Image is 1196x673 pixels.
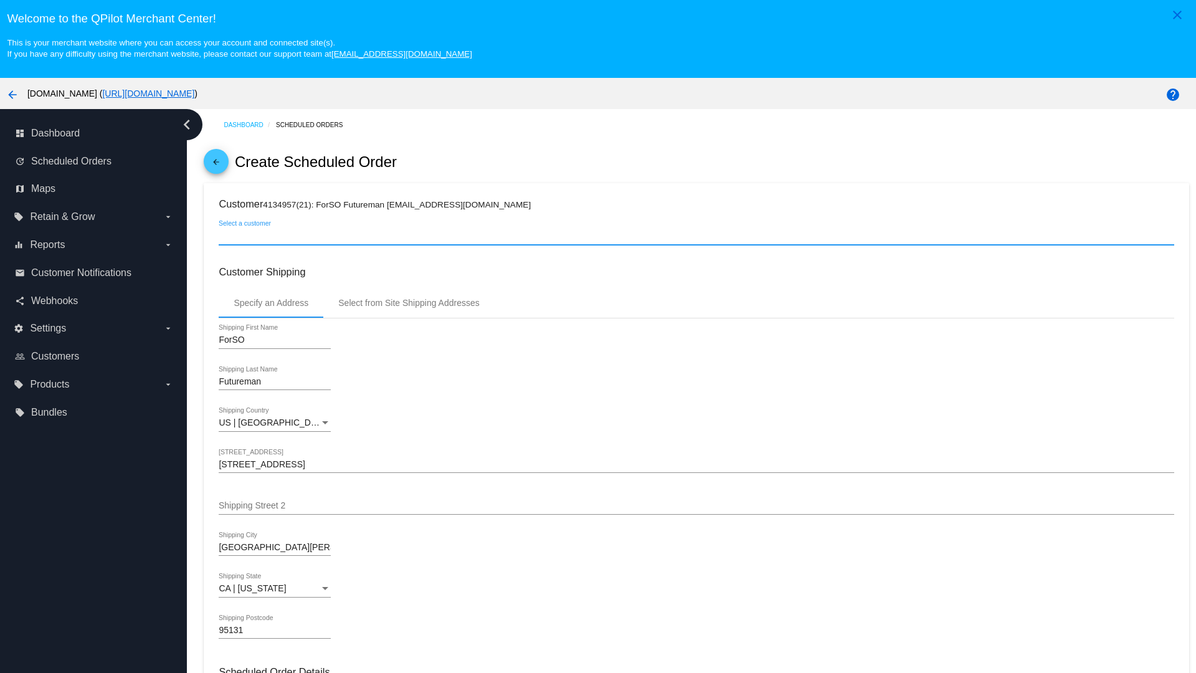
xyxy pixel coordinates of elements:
h3: Customer [219,198,1174,210]
i: update [15,156,25,166]
div: Select from Site Shipping Addresses [338,298,479,308]
i: settings [14,323,24,333]
h3: Customer Shipping [219,266,1174,278]
a: map Maps [15,179,173,199]
i: map [15,184,25,194]
input: Shipping City [219,543,331,553]
span: Customers [31,351,79,362]
a: [EMAIL_ADDRESS][DOMAIN_NAME] [331,49,472,59]
i: arrow_drop_down [163,212,173,222]
a: Scheduled Orders [276,115,354,135]
span: Customer Notifications [31,267,131,279]
i: dashboard [15,128,25,138]
mat-icon: arrow_back [5,87,20,102]
a: email Customer Notifications [15,263,173,283]
i: local_offer [14,212,24,222]
input: Shipping Postcode [219,626,331,636]
i: arrow_drop_down [163,379,173,389]
i: equalizer [14,240,24,250]
span: Maps [31,183,55,194]
mat-select: Shipping State [219,584,331,594]
a: people_outline Customers [15,346,173,366]
a: update Scheduled Orders [15,151,173,171]
a: local_offer Bundles [15,403,173,422]
mat-icon: arrow_back [209,158,224,173]
i: people_outline [15,351,25,361]
span: US | [GEOGRAPHIC_DATA] [219,418,329,427]
small: 4134957(21): ForSO Futureman [EMAIL_ADDRESS][DOMAIN_NAME] [263,200,531,209]
mat-icon: close [1170,7,1185,22]
a: [URL][DOMAIN_NAME] [102,88,194,98]
i: arrow_drop_down [163,323,173,333]
h2: Create Scheduled Order [235,153,397,171]
i: email [15,268,25,278]
span: Products [30,379,69,390]
input: Shipping Street 1 [219,460,1174,470]
span: CA | [US_STATE] [219,583,286,593]
mat-select: Shipping Country [219,418,331,428]
input: Shipping Street 2 [219,501,1174,511]
span: Retain & Grow [30,211,95,222]
a: dashboard Dashboard [15,123,173,143]
i: share [15,296,25,306]
div: Specify an Address [234,298,308,308]
span: Dashboard [31,128,80,139]
input: Select a customer [219,231,1174,241]
small: This is your merchant website where you can access your account and connected site(s). If you hav... [7,38,472,59]
span: Settings [30,323,66,334]
i: arrow_drop_down [163,240,173,250]
a: share Webhooks [15,291,173,311]
input: Shipping First Name [219,335,331,345]
span: Webhooks [31,295,78,307]
span: Reports [30,239,65,251]
i: local_offer [14,379,24,389]
span: [DOMAIN_NAME] ( ) [27,88,197,98]
span: Bundles [31,407,67,418]
i: local_offer [15,408,25,418]
h3: Welcome to the QPilot Merchant Center! [7,12,1189,26]
input: Shipping Last Name [219,377,331,387]
mat-icon: help [1165,87,1180,102]
span: Scheduled Orders [31,156,112,167]
i: chevron_left [177,115,197,135]
a: Dashboard [224,115,276,135]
